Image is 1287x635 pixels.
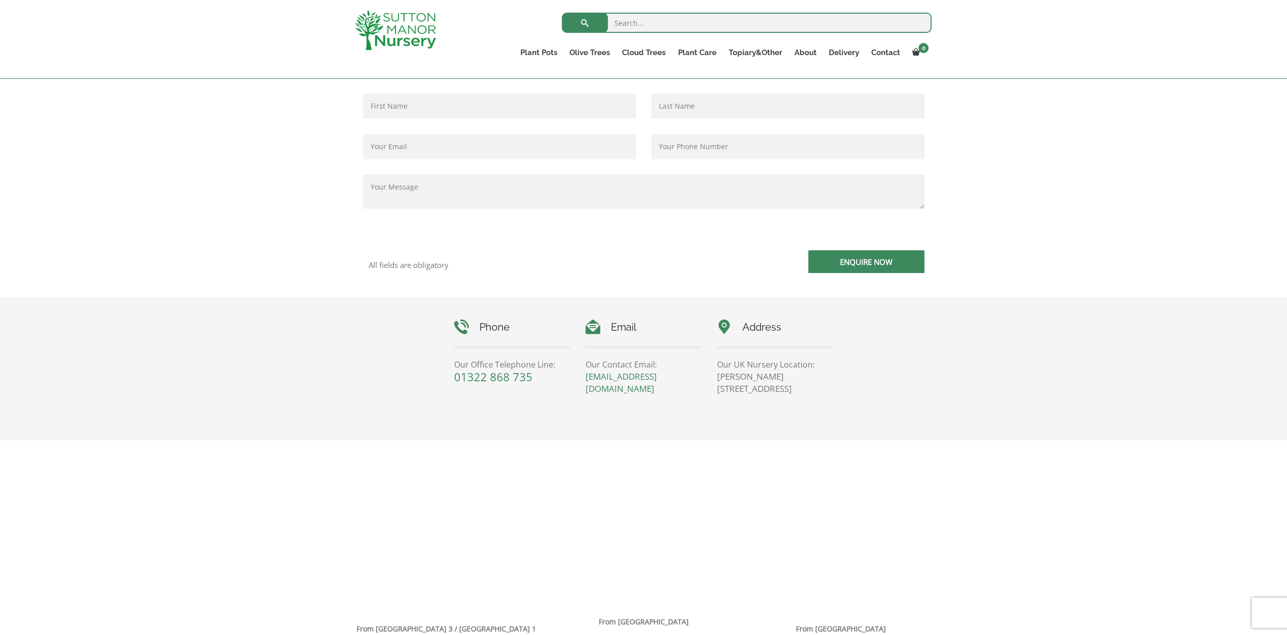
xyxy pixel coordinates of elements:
[822,46,865,60] a: Delivery
[651,94,924,119] input: Last Name
[357,624,536,633] strong: From [GEOGRAPHIC_DATA] 3 / [GEOGRAPHIC_DATA] 1
[906,46,931,60] a: 0
[585,320,701,335] h4: Email
[454,369,532,384] a: 01322 868 735
[717,320,833,335] h4: Address
[918,43,928,53] span: 0
[355,10,436,50] img: logo
[454,320,570,335] h4: Phone
[651,134,924,159] input: Your Phone Number
[585,371,656,394] a: [EMAIL_ADDRESS][DOMAIN_NAME]
[585,358,701,371] p: Our Contact Email:
[796,624,886,633] strong: From [GEOGRAPHIC_DATA]
[363,94,636,119] input: First Name
[808,250,924,273] input: Enquire Now
[356,94,932,297] form: Contact form
[599,617,689,626] strong: From [GEOGRAPHIC_DATA]
[722,46,788,60] a: Topiary&Other
[369,260,636,269] p: All fields are obligatory
[865,46,906,60] a: Contact
[672,46,722,60] a: Plant Care
[717,371,833,395] p: [PERSON_NAME][STREET_ADDRESS]
[717,358,833,371] p: Our UK Nursery Location:
[788,46,822,60] a: About
[454,358,570,371] p: Our Office Telephone Line:
[563,46,616,60] a: Olive Trees
[363,134,636,159] input: Your Email
[514,46,563,60] a: Plant Pots
[562,13,931,33] input: Search...
[616,46,672,60] a: Cloud Trees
